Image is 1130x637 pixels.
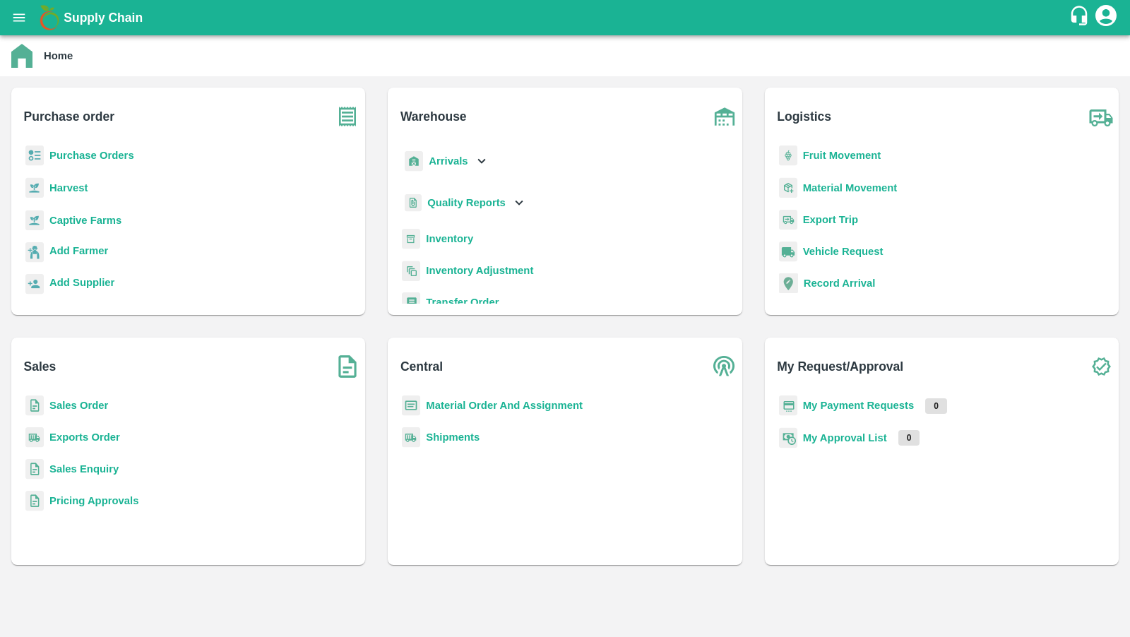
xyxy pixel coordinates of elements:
[803,246,884,257] a: Vehicle Request
[803,150,881,161] a: Fruit Movement
[898,430,920,446] p: 0
[402,229,420,249] img: whInventory
[25,145,44,166] img: reciept
[803,400,915,411] a: My Payment Requests
[11,44,32,68] img: home
[25,395,44,416] img: sales
[49,277,114,288] b: Add Supplier
[49,150,134,161] a: Purchase Orders
[25,210,44,231] img: harvest
[777,357,903,376] b: My Request/Approval
[64,8,1069,28] a: Supply Chain
[426,400,583,411] a: Material Order And Assignment
[779,242,797,262] img: vehicle
[25,459,44,480] img: sales
[49,400,108,411] a: Sales Order
[49,215,121,226] a: Captive Farms
[1069,5,1093,30] div: customer-support
[779,273,798,293] img: recordArrival
[64,11,143,25] b: Supply Chain
[330,99,365,134] img: purchase
[429,155,468,167] b: Arrivals
[1083,349,1119,384] img: check
[49,275,114,294] a: Add Supplier
[44,50,73,61] b: Home
[803,432,887,443] a: My Approval List
[1093,3,1119,32] div: account of current user
[779,145,797,166] img: fruit
[426,265,533,276] a: Inventory Adjustment
[49,245,108,256] b: Add Farmer
[779,177,797,198] img: material
[779,395,797,416] img: payment
[25,427,44,448] img: shipments
[49,431,120,443] a: Exports Order
[49,243,108,262] a: Add Farmer
[35,4,64,32] img: logo
[24,107,114,126] b: Purchase order
[49,463,119,475] a: Sales Enquiry
[779,210,797,230] img: delivery
[400,357,443,376] b: Central
[402,395,420,416] img: centralMaterial
[707,349,742,384] img: central
[925,398,947,414] p: 0
[25,491,44,511] img: sales
[49,495,138,506] a: Pricing Approvals
[803,182,898,194] a: Material Movement
[402,261,420,281] img: inventory
[779,427,797,448] img: approval
[402,292,420,313] img: whTransfer
[405,151,423,172] img: whArrival
[803,214,858,225] a: Export Trip
[402,427,420,448] img: shipments
[804,278,876,289] a: Record Arrival
[405,194,422,212] img: qualityReport
[25,177,44,198] img: harvest
[24,357,56,376] b: Sales
[49,182,88,194] a: Harvest
[400,107,467,126] b: Warehouse
[330,349,365,384] img: soSales
[777,107,831,126] b: Logistics
[426,233,473,244] a: Inventory
[25,274,44,294] img: supplier
[426,431,480,443] a: Shipments
[707,99,742,134] img: warehouse
[402,145,489,177] div: Arrivals
[426,297,499,308] a: Transfer Order
[3,1,35,34] button: open drawer
[427,197,506,208] b: Quality Reports
[402,189,527,218] div: Quality Reports
[25,242,44,263] img: farmer
[1083,99,1119,134] img: truck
